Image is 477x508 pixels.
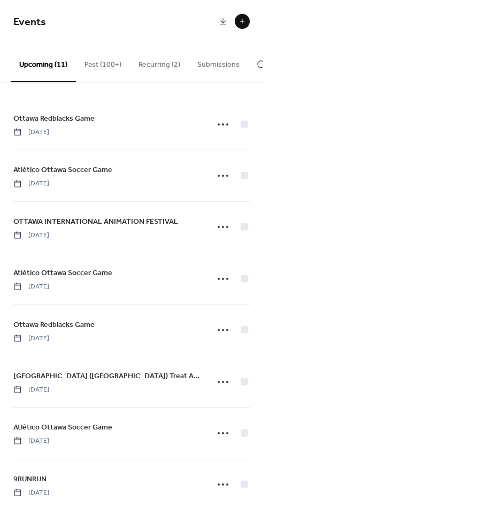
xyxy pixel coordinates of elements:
[13,268,112,279] span: Atlético Ottawa Soccer Game
[13,319,95,330] span: Ottawa Redblacks Game
[13,267,112,279] a: Atlético Ottawa Soccer Game
[13,333,49,343] span: [DATE]
[13,215,178,228] a: OTTAWA INTERNATIONAL ANIMATION FESTIVAL
[13,318,95,331] a: Ottawa Redblacks Game
[13,179,49,189] span: [DATE]
[13,165,112,176] span: Atlético Ottawa Soccer Game
[13,128,49,137] span: [DATE]
[13,473,47,485] a: 9RUNRUN
[13,282,49,292] span: [DATE]
[13,113,95,124] span: Ottawa Redblacks Game
[13,370,202,382] a: [GEOGRAPHIC_DATA] ([GEOGRAPHIC_DATA]) Treat Accessibly [DATE] Village
[13,422,112,433] span: Atlético Ottawa Soccer Game
[13,385,49,394] span: [DATE]
[189,43,248,81] button: Submissions
[13,421,112,433] a: Atlético Ottawa Soccer Game
[130,43,189,81] button: Recurring (2)
[13,488,49,497] span: [DATE]
[13,112,95,124] a: Ottawa Redblacks Game
[13,12,46,33] span: Events
[13,163,112,176] a: Atlético Ottawa Soccer Game
[76,43,130,81] button: Past (100+)
[13,216,178,227] span: OTTAWA INTERNATIONAL ANIMATION FESTIVAL
[13,230,49,240] span: [DATE]
[13,473,47,484] span: 9RUNRUN
[13,436,49,446] span: [DATE]
[11,43,76,82] button: Upcoming (11)
[13,370,202,381] span: [GEOGRAPHIC_DATA] ([GEOGRAPHIC_DATA]) Treat Accessibly [DATE] Village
